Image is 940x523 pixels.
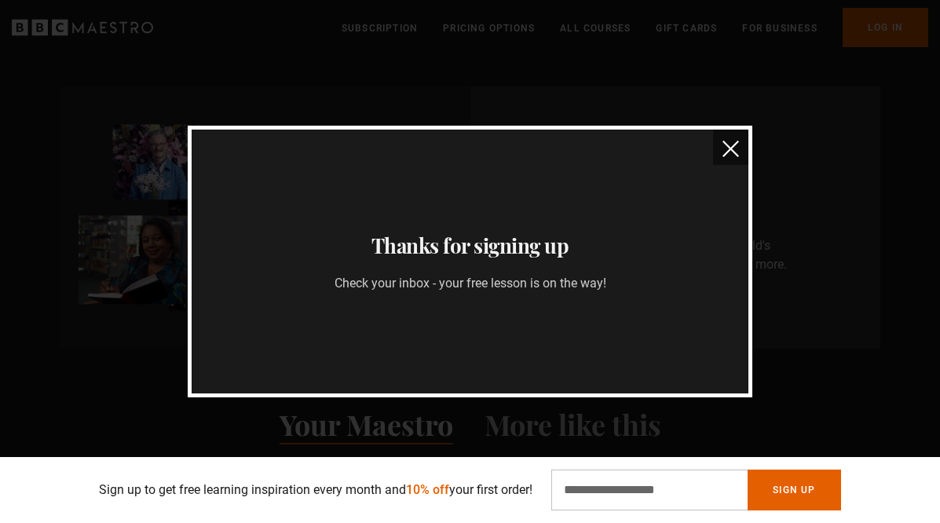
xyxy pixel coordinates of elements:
h3: Thanks for signing up [210,230,729,261]
p: Check your inbox - your free lesson is on the way! [335,274,606,293]
span: 10% off [406,482,449,497]
button: Sign Up [748,470,840,510]
p: Sign up to get free learning inspiration every month and your first order! [99,481,532,499]
button: close [713,130,748,165]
